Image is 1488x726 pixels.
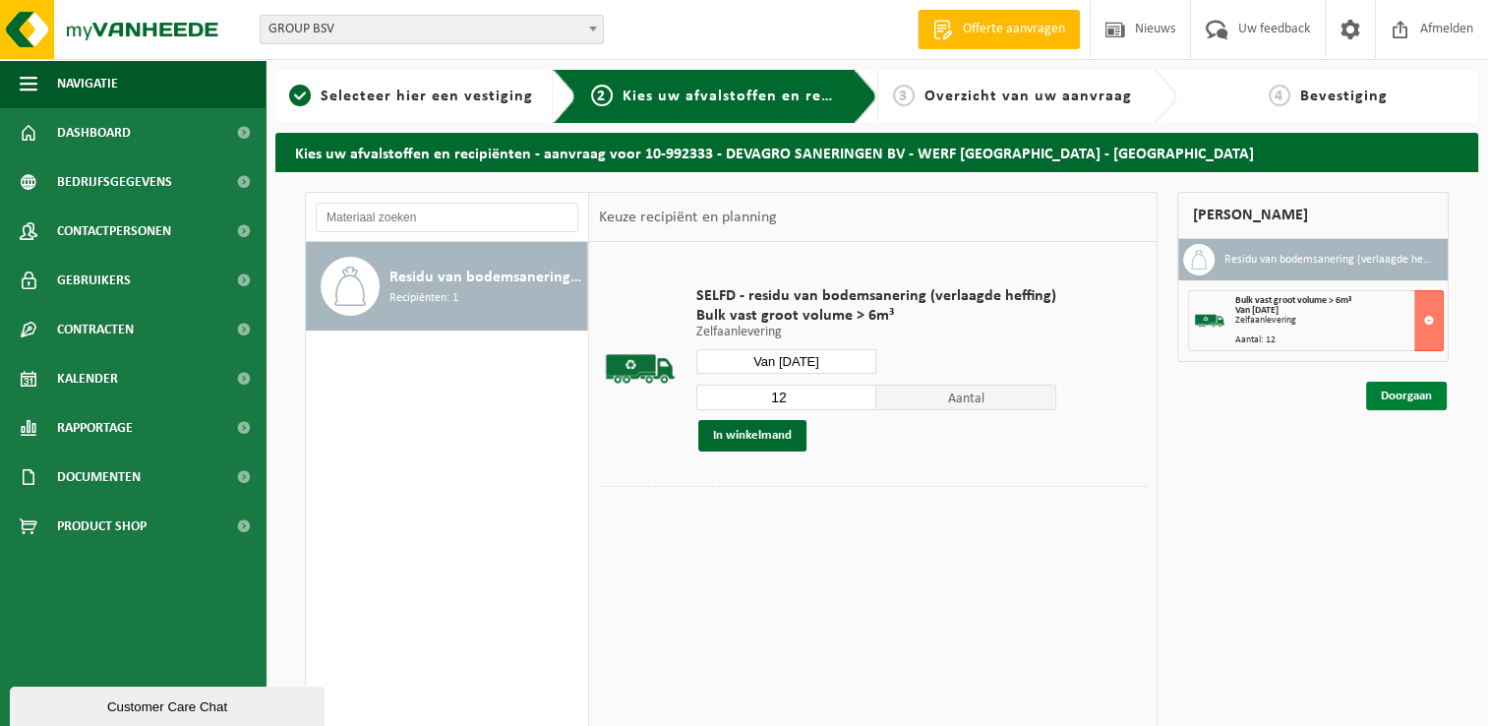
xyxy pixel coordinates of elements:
[57,108,131,157] span: Dashboard
[1235,335,1443,345] div: Aantal: 12
[289,85,311,106] span: 1
[696,349,876,374] input: Selecteer datum
[275,133,1478,171] h2: Kies uw afvalstoffen en recipiënten - aanvraag voor 10-992333 - DEVAGRO SANERINGEN BV - WERF [GEO...
[57,354,118,403] span: Kalender
[1300,89,1388,104] span: Bevestiging
[696,326,1056,339] p: Zelfaanlevering
[924,89,1132,104] span: Overzicht van uw aanvraag
[696,286,1056,306] span: SELFD - residu van bodemsanering (verlaagde heffing)
[306,242,588,331] button: Residu van bodemsanering (verlaagde heffing) Recipiënten: 1
[57,305,134,354] span: Contracten
[57,502,147,551] span: Product Shop
[57,207,171,256] span: Contactpersonen
[57,453,141,502] span: Documenten
[591,85,613,106] span: 2
[1235,295,1351,306] span: Bulk vast groot volume > 6m³
[389,289,458,308] span: Recipiënten: 1
[893,85,915,106] span: 3
[285,85,537,108] a: 1Selecteer hier een vestiging
[389,266,582,289] span: Residu van bodemsanering (verlaagde heffing)
[1366,382,1447,410] a: Doorgaan
[261,16,603,43] span: GROUP BSV
[57,59,118,108] span: Navigatie
[260,15,604,44] span: GROUP BSV
[958,20,1070,39] span: Offerte aanvragen
[321,89,533,104] span: Selecteer hier een vestiging
[696,306,1056,326] span: Bulk vast groot volume > 6m³
[10,683,328,726] iframe: chat widget
[316,203,578,232] input: Materiaal zoeken
[876,385,1056,410] span: Aantal
[57,256,131,305] span: Gebruikers
[57,157,172,207] span: Bedrijfsgegevens
[1269,85,1290,106] span: 4
[589,193,786,242] div: Keuze recipiënt en planning
[57,403,133,453] span: Rapportage
[918,10,1080,49] a: Offerte aanvragen
[1224,244,1433,275] h3: Residu van bodemsanering (verlaagde heffing)
[1177,192,1449,239] div: [PERSON_NAME]
[1235,316,1443,326] div: Zelfaanlevering
[623,89,893,104] span: Kies uw afvalstoffen en recipiënten
[698,420,806,452] button: In winkelmand
[1235,305,1279,316] strong: Van [DATE]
